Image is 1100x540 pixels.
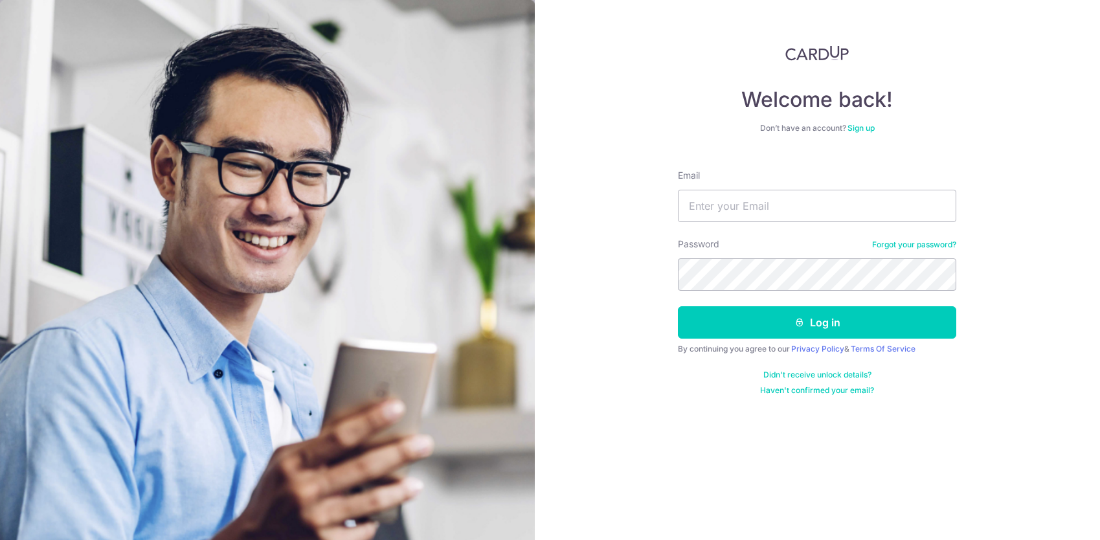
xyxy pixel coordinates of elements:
a: Didn't receive unlock details? [763,370,871,380]
img: CardUp Logo [785,45,849,61]
div: Don’t have an account? [678,123,956,133]
h4: Welcome back! [678,87,956,113]
div: By continuing you agree to our & [678,344,956,354]
a: Sign up [847,123,875,133]
label: Email [678,169,700,182]
a: Terms Of Service [851,344,915,354]
a: Privacy Policy [791,344,844,354]
button: Log in [678,306,956,339]
a: Forgot your password? [872,240,956,250]
a: Haven't confirmed your email? [760,385,874,396]
label: Password [678,238,719,251]
input: Enter your Email [678,190,956,222]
